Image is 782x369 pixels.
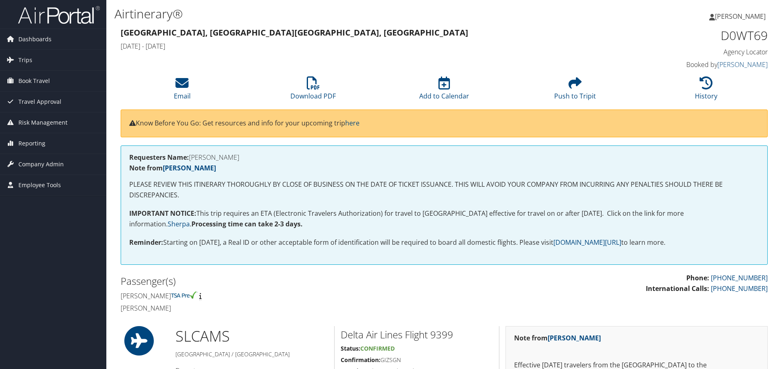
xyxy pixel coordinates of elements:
[18,29,52,49] span: Dashboards
[121,274,438,288] h2: Passenger(s)
[341,356,380,364] strong: Confirmation:
[709,4,774,29] a: [PERSON_NAME]
[695,81,717,101] a: History
[121,42,603,51] h4: [DATE] - [DATE]
[18,50,32,70] span: Trips
[341,344,360,352] strong: Status:
[175,350,328,358] h5: [GEOGRAPHIC_DATA] / [GEOGRAPHIC_DATA]
[191,219,303,228] strong: Processing time can take 2-3 days.
[717,60,768,69] a: [PERSON_NAME]
[129,209,196,218] strong: IMPORTANT NOTICE:
[129,163,216,172] strong: Note from
[290,81,336,101] a: Download PDF
[615,27,768,44] h1: D0WT69
[514,333,601,342] strong: Note from
[345,119,360,127] a: here
[615,47,768,56] h4: Agency Locator
[18,154,64,174] span: Company Admin
[129,208,759,229] p: This trip requires an ETA (Electronic Travelers Authorization) for travel to [GEOGRAPHIC_DATA] ef...
[18,92,61,112] span: Travel Approval
[18,175,61,195] span: Employee Tools
[419,81,469,101] a: Add to Calendar
[360,344,395,352] span: Confirmed
[18,133,45,154] span: Reporting
[121,27,468,38] strong: [GEOGRAPHIC_DATA], [GEOGRAPHIC_DATA] [GEOGRAPHIC_DATA], [GEOGRAPHIC_DATA]
[554,81,596,101] a: Push to Tripit
[129,179,759,200] p: PLEASE REVIEW THIS ITINERARY THOROUGHLY BY CLOSE OF BUSINESS ON THE DATE OF TICKET ISSUANCE. THIS...
[121,291,438,300] h4: [PERSON_NAME]
[711,284,768,293] a: [PHONE_NUMBER]
[171,291,198,299] img: tsa-precheck.png
[553,238,621,247] a: [DOMAIN_NAME][URL]
[686,273,709,282] strong: Phone:
[18,71,50,91] span: Book Travel
[129,118,759,129] p: Know Before You Go: Get resources and info for your upcoming trip
[715,12,766,21] span: [PERSON_NAME]
[129,238,163,247] strong: Reminder:
[168,219,190,228] a: Sherpa
[129,154,759,161] h4: [PERSON_NAME]
[129,153,189,162] strong: Requesters Name:
[175,326,328,347] h1: SLC AMS
[548,333,601,342] a: [PERSON_NAME]
[129,237,759,248] p: Starting on [DATE], a Real ID or other acceptable form of identification will be required to boar...
[615,60,768,69] h4: Booked by
[646,284,709,293] strong: International Calls:
[341,356,493,364] h5: GIZSGN
[341,328,493,342] h2: Delta Air Lines Flight 9399
[121,304,438,313] h4: [PERSON_NAME]
[18,112,67,133] span: Risk Management
[711,273,768,282] a: [PHONE_NUMBER]
[174,81,191,101] a: Email
[18,5,100,25] img: airportal-logo.png
[163,163,216,172] a: [PERSON_NAME]
[115,5,554,22] h1: Airtinerary®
